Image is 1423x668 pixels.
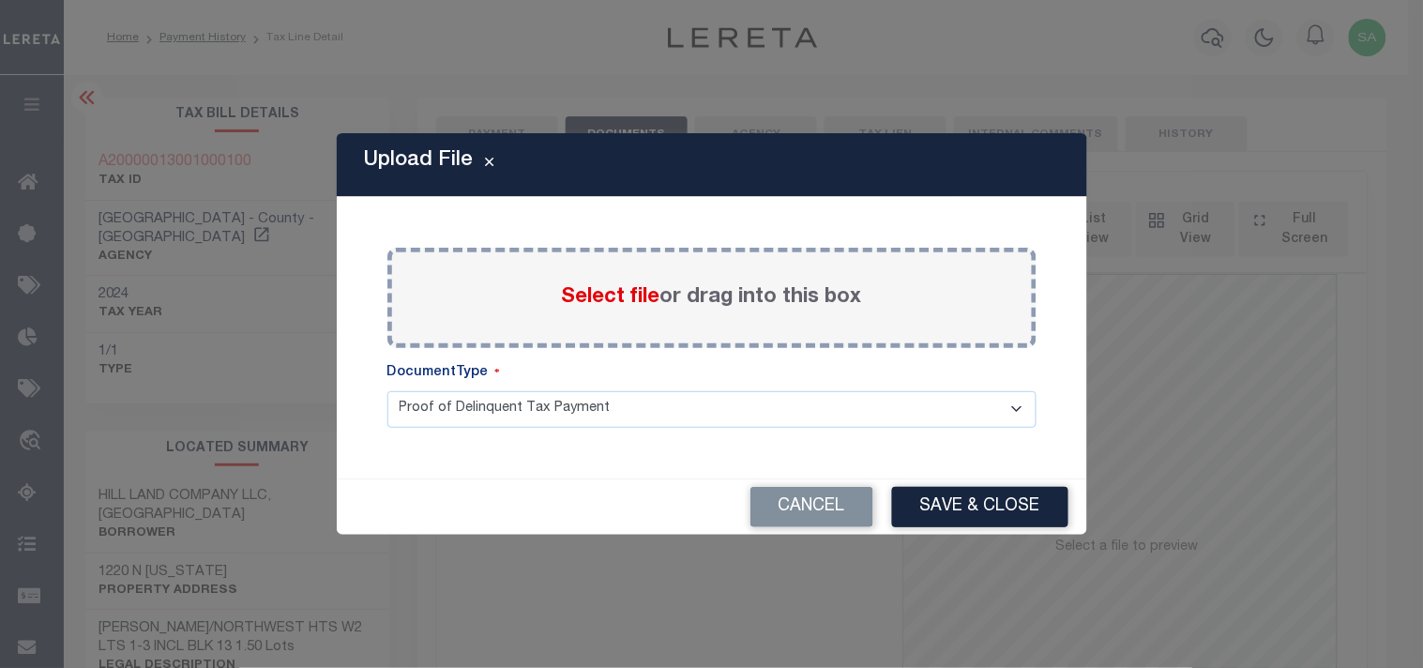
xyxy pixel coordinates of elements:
[387,363,500,384] label: DocumentType
[474,154,507,176] button: Close
[750,487,873,527] button: Cancel
[562,282,862,313] label: or drag into this box
[892,487,1068,527] button: Save & Close
[562,287,660,308] span: Select file
[365,148,474,173] h5: Upload File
